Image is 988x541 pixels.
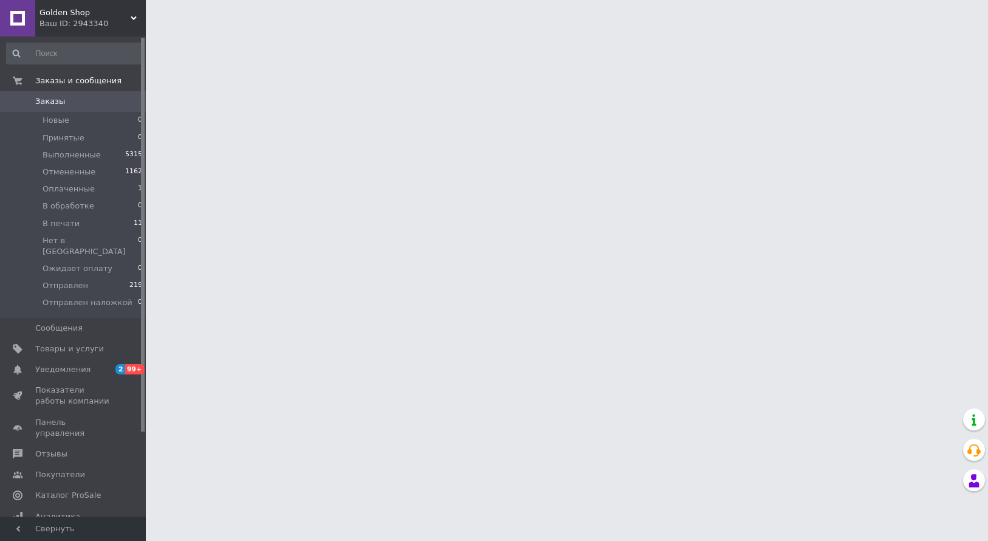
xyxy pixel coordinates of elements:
span: Товары и услуги [35,343,104,354]
span: Ожидает оплату [43,263,112,274]
span: 0 [138,263,142,274]
span: 0 [138,115,142,126]
span: Отзывы [35,449,67,460]
span: В обработке [43,201,94,212]
span: 11 [134,218,142,229]
span: В печати [43,218,80,229]
span: Показатели работы компании [35,385,112,407]
span: Отмененные [43,167,95,177]
span: 0 [138,297,142,308]
span: Нет в [GEOGRAPHIC_DATA] [43,235,138,257]
span: Уведомления [35,364,91,375]
span: Оплаченные [43,184,95,195]
span: Отправлен [43,280,88,291]
span: Покупатели [35,469,85,480]
span: Панель управления [35,417,112,439]
span: Сообщения [35,323,83,334]
span: Отправлен наложкой [43,297,132,308]
span: Каталог ProSale [35,490,101,501]
div: Ваш ID: 2943340 [39,18,146,29]
span: 99+ [125,364,145,374]
span: Заказы [35,96,65,107]
span: Принятые [43,133,84,143]
span: Новые [43,115,69,126]
span: 219 [129,280,142,291]
span: 0 [138,201,142,212]
input: Поиск [6,43,143,64]
span: Golden Shop [39,7,131,18]
span: Заказы и сообщения [35,75,122,86]
span: Выполненные [43,150,101,160]
span: 5315 [125,150,142,160]
span: 1 [138,184,142,195]
span: 1162 [125,167,142,177]
span: Аналитика [35,511,80,522]
span: 0 [138,133,142,143]
span: 0 [138,235,142,257]
span: 2 [115,364,125,374]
